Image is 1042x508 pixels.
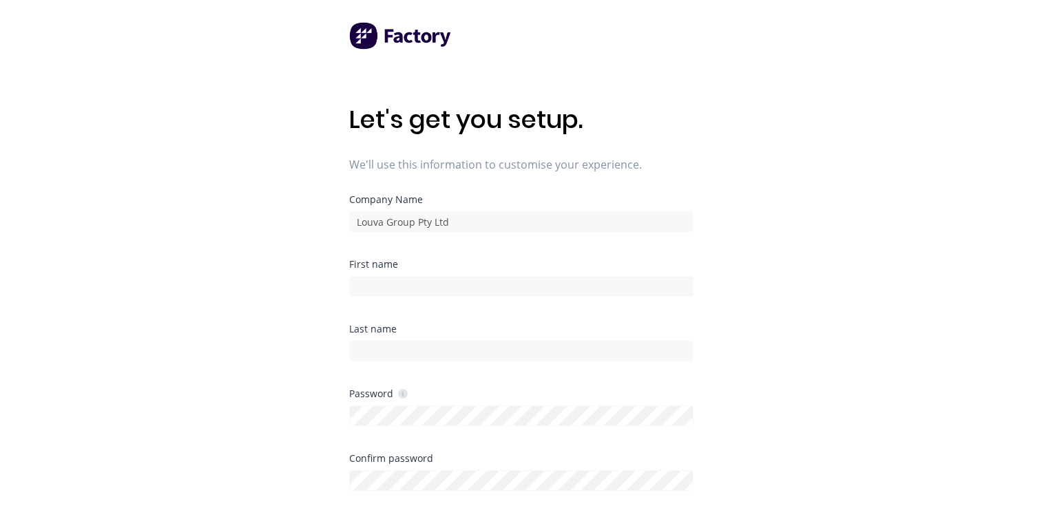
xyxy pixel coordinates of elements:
div: Company Name [349,195,694,204]
div: Confirm password [349,454,694,463]
div: Password [349,387,408,400]
h1: Let's get you setup. [349,105,694,134]
img: Factory [349,22,452,50]
span: We'll use this information to customise your experience. [349,156,694,173]
div: First name [349,260,694,269]
div: Last name [349,324,694,334]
